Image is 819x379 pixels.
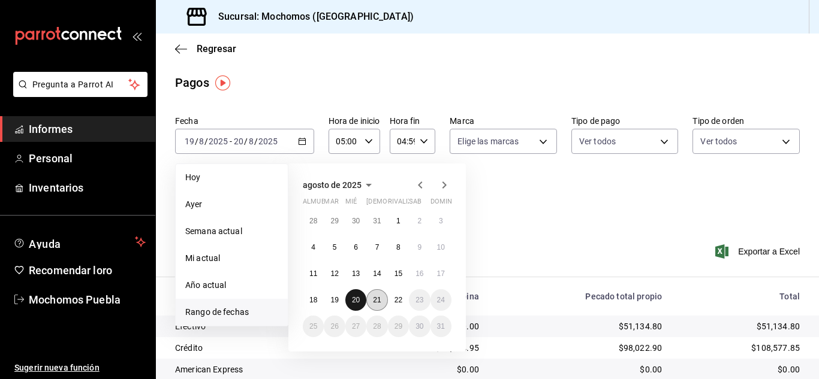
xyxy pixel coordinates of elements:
button: 7 de agosto de 2025 [366,237,387,258]
button: 18 de agosto de 2025 [303,289,324,311]
abbr: 9 de agosto de 2025 [417,243,421,251]
font: 1 [396,217,401,225]
abbr: 1 de agosto de 2025 [396,217,401,225]
input: ---- [258,137,278,146]
button: 28 de julio de 2025 [303,210,324,232]
font: Ver todos [579,137,616,146]
font: mar [324,198,338,205]
font: 3 [439,217,443,225]
font: American Express [175,365,243,374]
font: 29 [395,322,402,331]
button: 12 de agosto de 2025 [324,263,345,284]
input: -- [248,137,254,146]
font: 20 [352,296,360,304]
button: 22 de agosto de 2025 [388,289,409,311]
font: 30 [415,322,423,331]
abbr: 12 de agosto de 2025 [330,269,338,278]
font: Recomendar loro [29,264,112,277]
abbr: 23 de agosto de 2025 [415,296,423,304]
font: Regresar [197,43,236,54]
a: Pregunta a Parrot AI [8,87,147,99]
abbr: 4 de agosto de 2025 [311,243,315,251]
button: 23 de agosto de 2025 [409,289,430,311]
abbr: 3 de agosto de 2025 [439,217,443,225]
font: 15 [395,269,402,278]
font: Exportar a Excel [738,247,800,256]
button: 27 de agosto de 2025 [345,316,366,337]
font: 27 [352,322,360,331]
abbr: 30 de julio de 2025 [352,217,360,225]
font: sab [409,198,421,205]
img: Marcador de información sobre herramientas [215,75,230,90]
button: 19 de agosto de 2025 [324,289,345,311]
font: almuerzo [303,198,338,205]
font: Total [779,292,800,301]
font: 25 [309,322,317,331]
abbr: 2 de agosto de 2025 [417,217,421,225]
font: 22 [395,296,402,304]
font: Semana actual [185,226,242,236]
font: Fecha [175,116,198,126]
font: Efectivo [175,322,206,331]
font: 9 [417,243,421,251]
button: 21 de agosto de 2025 [366,289,387,311]
button: 31 de agosto de 2025 [430,316,451,337]
font: 21 [373,296,381,304]
button: 15 de agosto de 2025 [388,263,409,284]
font: 17 [437,269,445,278]
abbr: 14 de agosto de 2025 [373,269,381,278]
font: Mi actual [185,253,220,263]
button: abrir_cajón_menú [132,31,141,41]
font: $51,134.80 [757,322,800,331]
abbr: 13 de agosto de 2025 [352,269,360,278]
button: 13 de agosto de 2025 [345,263,366,284]
abbr: lunes [303,198,338,210]
font: 31 [373,217,381,225]
button: agosto de 2025 [303,178,376,192]
button: 30 de julio de 2025 [345,210,366,232]
font: $10,554.95 [435,343,479,353]
font: $0.00 [640,365,662,374]
font: 28 [309,217,317,225]
abbr: 26 de agosto de 2025 [330,322,338,331]
button: 4 de agosto de 2025 [303,237,324,258]
abbr: domingo [430,198,459,210]
button: 14 de agosto de 2025 [366,263,387,284]
font: Hora de inicio [329,116,380,126]
font: 24 [437,296,445,304]
abbr: viernes [388,198,421,210]
button: 16 de agosto de 2025 [409,263,430,284]
font: Tipo de pago [571,116,621,126]
font: Pagos [175,75,209,90]
font: $51,134.80 [619,322,663,331]
font: 19 [330,296,338,304]
font: Personal [29,152,73,165]
font: Inventarios [29,181,83,194]
font: 11 [309,269,317,278]
font: Sucursal: Mochomos ([GEOGRAPHIC_DATA]) [218,11,414,22]
font: Rango de fechas [185,307,249,317]
font: - [230,137,232,146]
button: 24 de agosto de 2025 [430,289,451,311]
abbr: 20 de agosto de 2025 [352,296,360,304]
abbr: 25 de agosto de 2025 [309,322,317,331]
abbr: 31 de julio de 2025 [373,217,381,225]
font: $108,577.85 [751,343,800,353]
abbr: 28 de julio de 2025 [309,217,317,225]
button: 6 de agosto de 2025 [345,237,366,258]
abbr: 21 de agosto de 2025 [373,296,381,304]
font: agosto de 2025 [303,180,362,190]
abbr: 11 de agosto de 2025 [309,269,317,278]
font: 8 [396,243,401,251]
abbr: 29 de julio de 2025 [330,217,338,225]
button: 9 de agosto de 2025 [409,237,430,258]
abbr: martes [324,198,338,210]
button: Exportar a Excel [718,244,800,259]
font: 30 [352,217,360,225]
button: 30 de agosto de 2025 [409,316,430,337]
font: dominio [430,198,459,205]
button: 5 de agosto de 2025 [324,237,345,258]
button: 2 de agosto de 2025 [409,210,430,232]
button: 17 de agosto de 2025 [430,263,451,284]
button: 29 de agosto de 2025 [388,316,409,337]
